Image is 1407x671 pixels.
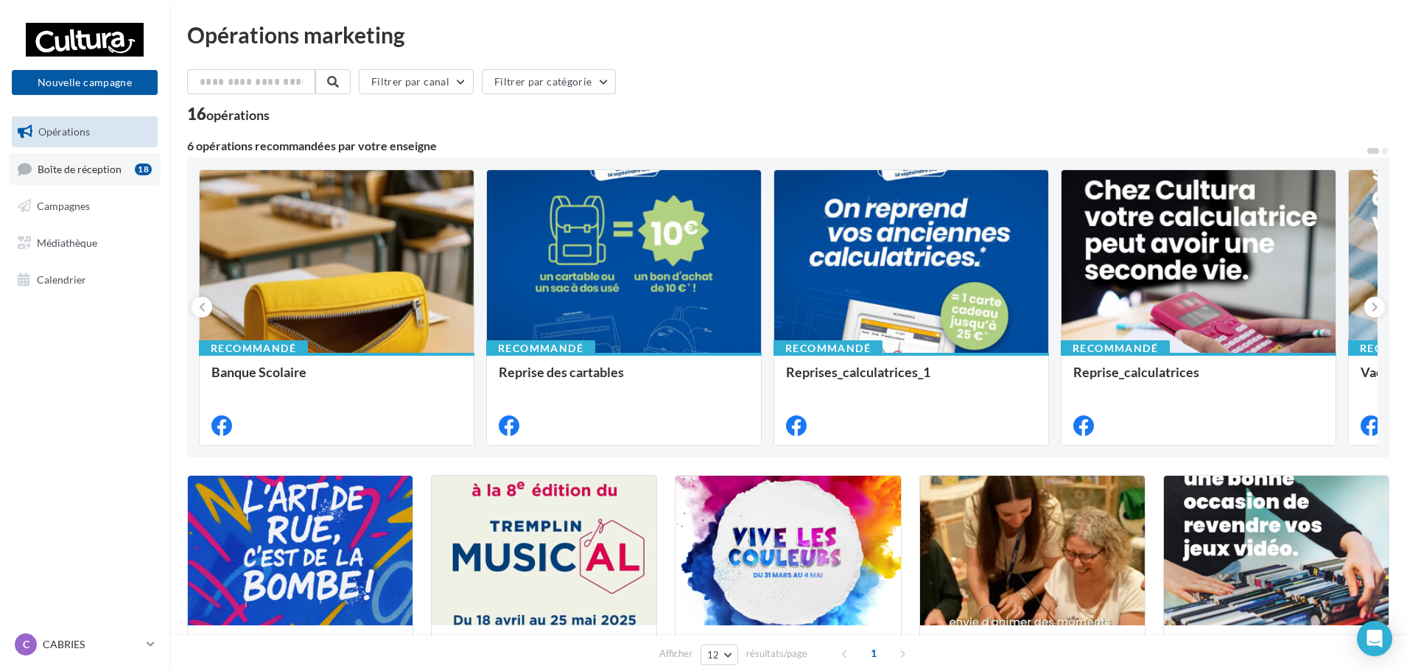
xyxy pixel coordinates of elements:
[707,649,720,661] span: 12
[23,637,29,652] span: C
[135,164,152,175] div: 18
[659,647,692,661] span: Afficher
[1073,364,1199,380] span: Reprise_calculatrices
[37,273,86,285] span: Calendrier
[1357,621,1392,656] div: Open Intercom Messenger
[773,340,883,356] div: Recommandé
[187,106,270,122] div: 16
[187,24,1389,46] div: Opérations marketing
[786,364,930,380] span: Reprises_calculatrices_1
[499,364,624,380] span: Reprise des cartables
[12,70,158,95] button: Nouvelle campagne
[9,153,161,185] a: Boîte de réception18
[199,340,308,356] div: Recommandé
[37,236,97,249] span: Médiathèque
[9,116,161,147] a: Opérations
[486,340,595,356] div: Recommandé
[43,637,141,652] p: CABRIES
[12,630,158,658] a: C CABRIES
[701,644,738,665] button: 12
[187,140,1366,152] div: 6 opérations recommandées par votre enseigne
[862,642,885,665] span: 1
[746,647,807,661] span: résultats/page
[38,162,122,175] span: Boîte de réception
[38,125,90,138] span: Opérations
[9,264,161,295] a: Calendrier
[37,200,90,212] span: Campagnes
[1061,340,1170,356] div: Recommandé
[9,191,161,222] a: Campagnes
[206,108,270,122] div: opérations
[359,69,474,94] button: Filtrer par canal
[482,69,616,94] button: Filtrer par catégorie
[9,228,161,259] a: Médiathèque
[211,364,306,380] span: Banque Scolaire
